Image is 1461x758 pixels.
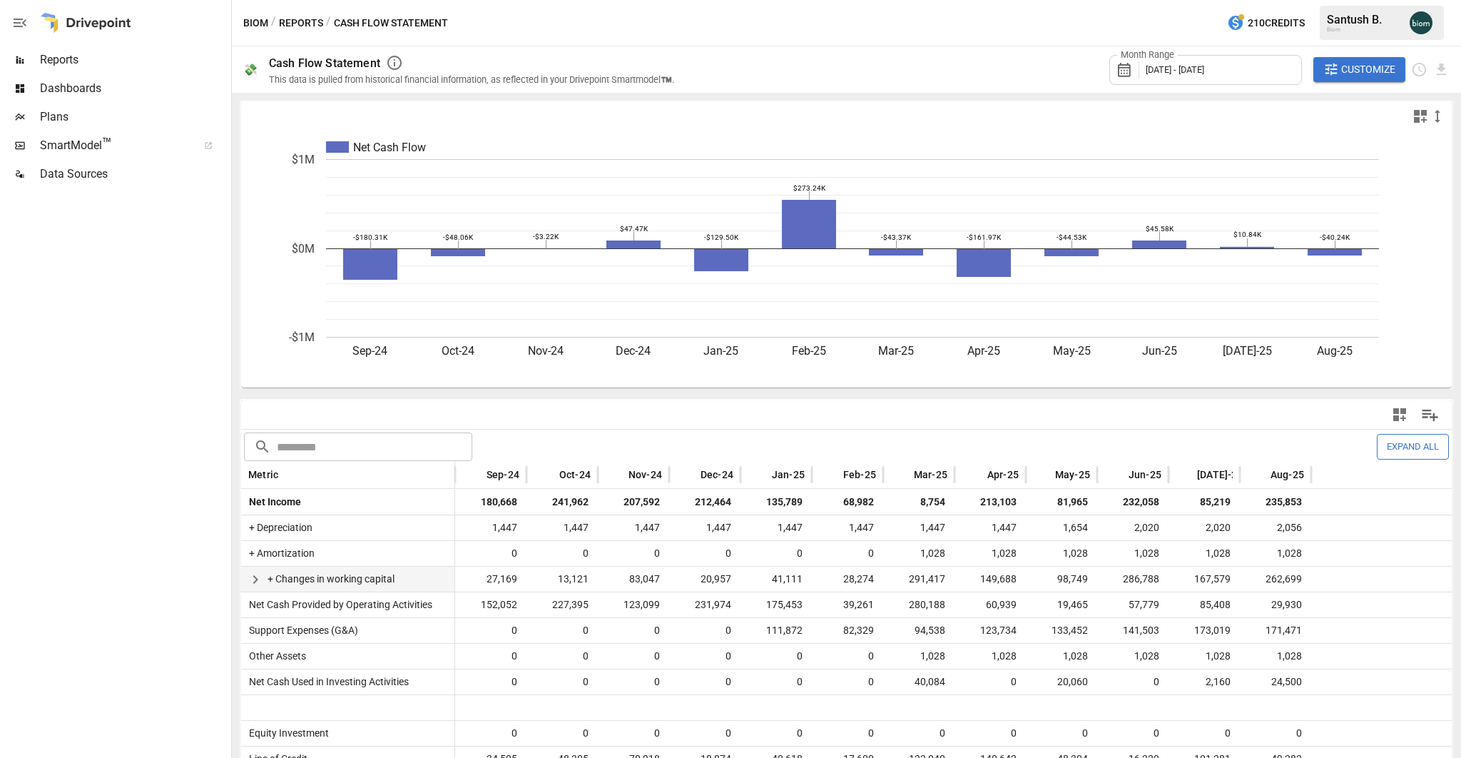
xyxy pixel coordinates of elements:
[292,242,315,256] text: $0M
[1129,468,1161,482] span: Jun-25
[1034,465,1054,485] button: Sort
[1247,515,1304,540] span: 2,056
[819,541,876,566] span: 0
[1247,592,1304,617] span: 29,930
[1176,567,1233,592] span: 167,579
[967,344,1000,358] text: Apr-25
[962,490,1019,515] span: 213,103
[819,567,876,592] span: 28,274
[538,465,558,485] button: Sort
[890,592,947,617] span: 280,188
[1033,644,1090,669] span: 1,028
[1249,465,1269,485] button: Sort
[462,721,519,746] span: 0
[1176,592,1233,617] span: 85,408
[843,468,876,482] span: Feb-25
[243,490,301,515] span: Net Income
[462,515,519,540] span: 1,447
[1247,490,1304,515] span: 235,853
[881,233,912,241] text: -$43.37K
[605,515,662,540] span: 1,447
[1033,592,1090,617] span: 19,465
[289,330,315,344] text: -$1M
[1104,644,1161,669] span: 1,028
[40,108,228,126] span: Plans
[1104,541,1161,566] span: 1,028
[890,669,947,694] span: 40,084
[1313,57,1406,83] button: Customize
[748,644,805,669] span: 0
[819,618,876,643] span: 82,329
[1104,618,1161,643] span: 141,503
[534,515,591,540] span: 1,447
[890,541,947,566] span: 1,028
[620,225,648,233] text: $47.47K
[878,344,914,358] text: Mar-25
[676,490,733,515] span: 212,464
[292,153,315,166] text: $1M
[1146,225,1174,233] text: $45.58K
[1341,61,1395,79] span: Customize
[1317,344,1353,358] text: Aug-25
[1327,13,1401,26] div: Santush B.
[1104,515,1161,540] span: 2,020
[1433,61,1450,78] button: Download report
[462,592,519,617] span: 152,052
[1146,64,1204,75] span: [DATE] - [DATE]
[1142,344,1177,358] text: Jun-25
[102,135,112,153] span: ™
[1104,490,1161,515] span: 232,058
[914,468,947,482] span: Mar-25
[1176,618,1233,643] span: 173,019
[1176,515,1233,540] span: 2,020
[271,14,276,32] div: /
[243,644,306,669] span: Other Assets
[243,541,315,566] span: + Amortization
[1117,49,1178,61] label: Month Range
[676,669,733,694] span: 0
[676,721,733,746] span: 0
[1411,61,1427,78] button: Schedule report
[1104,669,1161,694] span: 0
[269,74,674,85] div: This data is pulled from historical financial information, as reflected in your Drivepoint Smartm...
[462,669,519,694] span: 0
[1320,233,1350,241] text: -$40.24K
[1033,721,1090,746] span: 0
[793,184,826,192] text: $273.24K
[1176,721,1233,746] span: 0
[676,618,733,643] span: 0
[269,56,380,70] div: Cash Flow Statement
[534,567,591,592] span: 13,121
[352,344,387,358] text: Sep-24
[559,468,591,482] span: Oct-24
[772,468,805,482] span: Jan-25
[1033,490,1090,515] span: 81,965
[967,233,1002,241] text: -$161.97K
[487,468,519,482] span: Sep-24
[1247,644,1304,669] span: 1,028
[890,644,947,669] span: 1,028
[676,567,733,592] span: 20,957
[528,344,564,358] text: Nov-24
[748,515,805,540] span: 1,447
[748,541,805,566] span: 0
[819,515,876,540] span: 1,447
[534,721,591,746] span: 0
[1104,567,1161,592] span: 286,788
[465,465,485,485] button: Sort
[462,644,519,669] span: 0
[241,131,1452,388] svg: A chart.
[892,465,912,485] button: Sort
[748,669,805,694] span: 0
[748,618,805,643] span: 111,872
[534,541,591,566] span: 0
[962,515,1019,540] span: 1,447
[962,669,1019,694] span: 0
[534,490,591,515] span: 241,962
[1107,465,1127,485] button: Sort
[605,644,662,669] span: 0
[605,721,662,746] span: 0
[534,592,591,617] span: 227,395
[1247,669,1304,694] span: 24,500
